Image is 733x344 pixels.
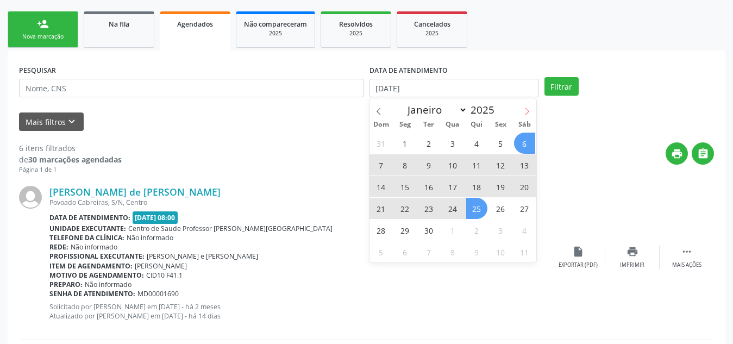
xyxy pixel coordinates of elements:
div: de [19,154,122,165]
div: 2025 [244,29,307,37]
span: Outubro 5, 2025 [371,241,392,262]
span: Agendados [177,20,213,29]
span: Outubro 2, 2025 [466,220,487,241]
span: Outubro 11, 2025 [514,241,535,262]
span: Agosto 31, 2025 [371,133,392,154]
div: 6 itens filtrados [19,142,122,154]
span: Na fila [109,20,129,29]
span: Outubro 10, 2025 [490,241,511,262]
strong: 30 marcações agendadas [28,154,122,165]
span: Setembro 30, 2025 [418,220,440,241]
b: Profissional executante: [49,252,145,261]
span: Setembro 5, 2025 [490,133,511,154]
b: Senha de atendimento: [49,289,135,298]
span: Sáb [512,121,536,128]
span: Sex [488,121,512,128]
i:  [681,246,693,258]
span: Outubro 1, 2025 [442,220,463,241]
div: Exportar (PDF) [559,261,598,269]
span: Setembro 23, 2025 [418,198,440,219]
span: Não informado [71,242,117,252]
span: MD00001690 [137,289,179,298]
span: Resolvidos [339,20,373,29]
span: Setembro 29, 2025 [394,220,416,241]
div: 2025 [329,29,383,37]
span: Setembro 7, 2025 [371,154,392,176]
span: [PERSON_NAME] [135,261,187,271]
i:  [697,148,709,160]
b: Item de agendamento: [49,261,133,271]
span: Setembro 3, 2025 [442,133,463,154]
span: Setembro 18, 2025 [466,176,487,197]
span: Setembro 1, 2025 [394,133,416,154]
span: Outubro 4, 2025 [514,220,535,241]
div: Imprimir [620,261,644,269]
span: Setembro 10, 2025 [442,154,463,176]
span: Setembro 2, 2025 [418,133,440,154]
span: Outubro 7, 2025 [418,241,440,262]
span: Seg [393,121,417,128]
label: PESQUISAR [19,62,56,79]
span: Setembro 16, 2025 [418,176,440,197]
div: person_add [37,18,49,30]
b: Rede: [49,242,68,252]
button: Mais filtroskeyboard_arrow_down [19,112,84,132]
label: DATA DE ATENDIMENTO [369,62,448,79]
span: Setembro 12, 2025 [490,154,511,176]
i: keyboard_arrow_down [66,116,78,128]
i: print [627,246,638,258]
span: Setembro 17, 2025 [442,176,463,197]
span: Setembro 14, 2025 [371,176,392,197]
span: Outubro 3, 2025 [490,220,511,241]
span: CID10 F41.1 [146,271,183,280]
span: Ter [417,121,441,128]
span: Setembro 21, 2025 [371,198,392,219]
input: Selecione um intervalo [369,79,539,97]
i: insert_drive_file [572,246,584,258]
span: Setembro 27, 2025 [514,198,535,219]
span: [PERSON_NAME] e [PERSON_NAME] [147,252,258,261]
span: Outubro 8, 2025 [442,241,463,262]
div: Povoado Cabreiras, S/N, Centro [49,198,551,207]
b: Telefone da clínica: [49,233,124,242]
p: Solicitado por [PERSON_NAME] em [DATE] - há 2 meses Atualizado por [PERSON_NAME] em [DATE] - há 1... [49,302,551,321]
a: [PERSON_NAME] de [PERSON_NAME] [49,186,221,198]
span: Setembro 24, 2025 [442,198,463,219]
div: Nova marcação [16,33,70,41]
span: Não informado [127,233,173,242]
b: Data de atendimento: [49,213,130,222]
span: Outubro 9, 2025 [466,241,487,262]
span: Setembro 25, 2025 [466,198,487,219]
span: Setembro 20, 2025 [514,176,535,197]
span: Setembro 4, 2025 [466,133,487,154]
i: print [671,148,683,160]
span: Setembro 26, 2025 [490,198,511,219]
span: Setembro 28, 2025 [371,220,392,241]
span: Setembro 8, 2025 [394,154,416,176]
button: print [666,142,688,165]
span: Não compareceram [244,20,307,29]
div: Página 1 de 1 [19,165,122,174]
div: Mais ações [672,261,701,269]
button: Filtrar [544,77,579,96]
b: Motivo de agendamento: [49,271,144,280]
b: Preparo: [49,280,83,289]
input: Year [467,103,503,117]
span: Setembro 13, 2025 [514,154,535,176]
span: Outubro 6, 2025 [394,241,416,262]
span: Dom [369,121,393,128]
span: Setembro 22, 2025 [394,198,416,219]
span: Setembro 15, 2025 [394,176,416,197]
span: [DATE] 08:00 [133,211,178,224]
span: Centro de Saude Professor [PERSON_NAME][GEOGRAPHIC_DATA] [128,224,333,233]
span: Setembro 11, 2025 [466,154,487,176]
span: Não informado [85,280,131,289]
span: Setembro 6, 2025 [514,133,535,154]
button:  [692,142,714,165]
select: Month [403,102,468,117]
span: Qua [441,121,465,128]
img: img [19,186,42,209]
span: Setembro 9, 2025 [418,154,440,176]
div: 2025 [405,29,459,37]
span: Cancelados [414,20,450,29]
